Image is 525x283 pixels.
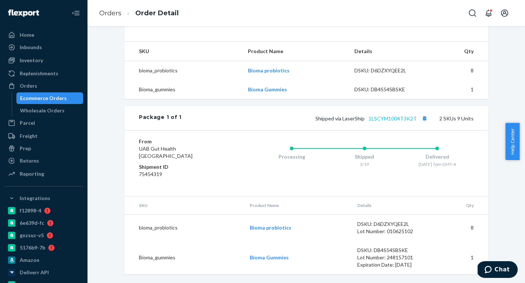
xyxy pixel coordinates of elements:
[431,241,488,274] td: 1
[505,123,520,160] button: Help Center
[20,269,49,276] div: Deliverr API
[250,224,291,231] a: Bioma probiotics
[4,267,83,278] a: Deliverr API
[124,61,242,80] td: bioma_probiotics
[242,42,348,61] th: Product Name
[16,92,83,104] a: Ecommerce Orders
[124,215,244,241] td: bioma_probiotics
[4,217,83,229] a: 6e639d-fc
[139,171,226,178] dd: 75454319
[431,196,488,215] th: Qty
[4,155,83,167] a: Returns
[20,95,67,102] div: Ecommerce Orders
[135,9,179,17] a: Order Detail
[401,153,474,160] div: Delivered
[4,117,83,129] a: Parcel
[349,42,429,61] th: Details
[20,145,31,152] div: Prep
[20,195,50,202] div: Integrations
[478,261,518,279] iframe: Opens a widget where you can chat to one of our agents
[4,130,83,142] a: Freight
[357,254,426,261] div: Lot Number: 248157101
[20,107,65,114] div: Wholesale Orders
[328,153,401,160] div: Shipped
[20,44,42,51] div: Inbounds
[354,86,423,93] div: DSKU: DB4S54SBSKE
[248,86,287,92] a: Bioma Gummies
[250,254,289,260] a: Bioma Gummies
[357,220,426,228] div: DSKU: D6DZXYQEE2L
[124,196,244,215] th: SKU
[4,192,83,204] button: Integrations
[4,68,83,79] a: Replenishments
[20,57,43,64] div: Inventory
[4,254,83,266] a: Amazon
[139,138,226,145] dt: From
[255,153,328,160] div: Processing
[4,80,83,92] a: Orders
[93,3,184,24] ol: breadcrumbs
[497,6,512,20] button: Open account menu
[20,157,39,164] div: Returns
[4,242,83,254] a: 5176b9-7b
[124,80,242,99] td: Bioma_gummies
[4,143,83,154] a: Prep
[20,232,44,239] div: gnzsuz-v5
[428,61,488,80] td: 8
[20,219,44,227] div: 6e639d-fc
[351,196,432,215] th: Details
[244,196,351,215] th: Product Name
[8,9,39,17] img: Flexport logo
[4,29,83,41] a: Home
[4,41,83,53] a: Inbounds
[20,256,39,264] div: Amazon
[20,244,45,251] div: 5176b9-7b
[248,67,289,73] a: Bioma probiotics
[20,31,34,39] div: Home
[139,113,182,123] div: Package 1 of 1
[328,161,401,167] div: 3/19
[139,146,192,159] span: UAB Gut Health [GEOGRAPHIC_DATA]
[20,119,35,127] div: Parcel
[20,207,41,214] div: f12898-4
[4,205,83,216] a: f12898-4
[354,67,423,74] div: DSKU: D6DZXYQEE2L
[99,9,121,17] a: Orders
[20,82,37,89] div: Orders
[16,105,83,116] a: Wholesale Orders
[481,6,496,20] button: Open notifications
[465,6,480,20] button: Open Search Box
[357,261,426,268] div: Expiration Date: [DATE]
[428,42,488,61] th: Qty
[431,215,488,241] td: 8
[20,132,38,140] div: Freight
[139,163,226,171] dt: Shipment ID
[124,42,242,61] th: SKU
[315,115,429,121] span: Shipped via LaserShip
[4,55,83,66] a: Inventory
[20,170,44,178] div: Reporting
[182,113,474,123] div: 2 SKUs 9 Units
[369,115,417,121] a: 1LSCYM1004T3K2T
[357,247,426,254] div: DSKU: DB4S54SBSKE
[401,161,474,167] div: [DATE] 7pm GMT-4
[4,230,83,241] a: gnzsuz-v5
[20,70,58,77] div: Replenishments
[4,168,83,180] a: Reporting
[124,241,244,274] td: Bioma_gummies
[420,113,429,123] button: Copy tracking number
[428,80,488,99] td: 1
[69,6,83,20] button: Close Navigation
[357,228,426,235] div: Lot Number: 010625102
